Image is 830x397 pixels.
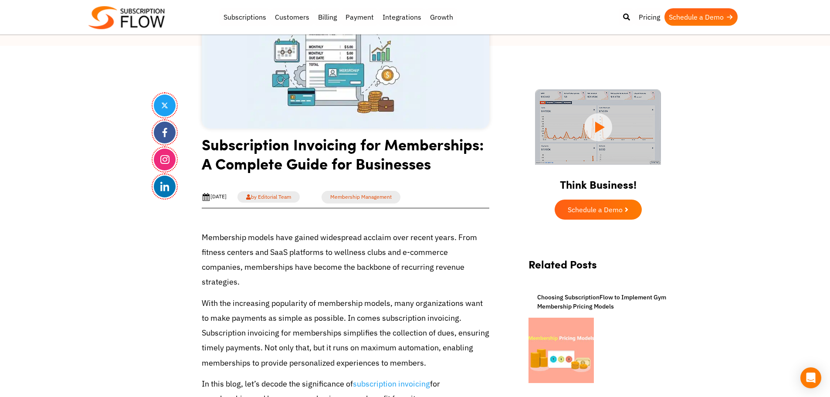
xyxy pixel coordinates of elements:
[88,6,165,29] img: Subscriptionflow
[634,8,664,26] a: Pricing
[528,318,594,383] img: Membership pricing models
[353,379,430,389] a: subscription invoicing
[322,191,400,204] a: Membership Management
[202,193,227,201] div: [DATE]
[528,293,668,311] a: Choosing SubscriptionFlow to Implement Gym Membership Pricing Models
[219,8,271,26] a: Subscriptions
[555,200,642,220] a: Schedule a Demo
[535,89,661,165] img: intro video
[237,191,300,203] a: by Editorial Team
[341,8,378,26] a: Payment
[568,206,623,213] span: Schedule a Demo
[426,8,457,26] a: Growth
[664,8,738,26] a: Schedule a Demo
[271,8,314,26] a: Customers
[314,8,341,26] a: Billing
[202,230,489,290] p: Membership models have gained widespread acclaim over recent years. From fitness centers and SaaS...
[528,258,668,279] h2: Related Posts
[202,135,489,180] h1: Subscription Invoicing for Memberships: A Complete Guide for Businesses
[202,296,489,370] p: With the increasing popularity of membership models, many organizations want to make payments as ...
[520,167,677,195] h2: Think Business!
[378,8,426,26] a: Integrations
[800,367,821,388] div: Open Intercom Messenger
